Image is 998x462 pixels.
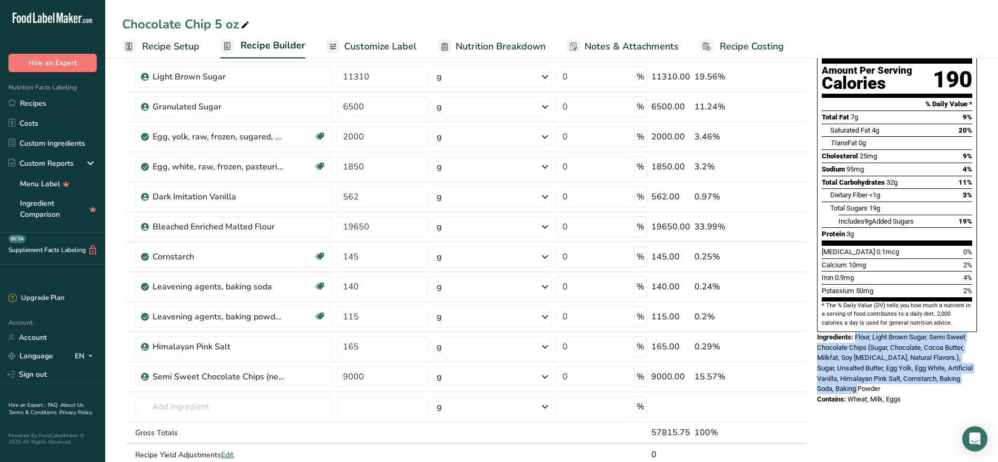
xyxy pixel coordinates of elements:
[876,248,899,256] span: 0.1mcg
[438,35,546,58] a: Nutrition Breakdown
[326,35,417,58] a: Customize Label
[933,66,972,94] div: 190
[651,340,690,353] div: 165.00
[437,250,442,263] div: g
[221,450,234,460] span: Edit
[567,35,679,58] a: Notes & Attachments
[830,139,848,147] i: Trans
[437,220,442,233] div: g
[437,340,442,353] div: g
[651,220,690,233] div: 19650.00
[220,34,305,59] a: Recipe Builder
[963,248,972,256] span: 0%
[822,98,972,111] section: % Daily Value *
[8,401,46,409] a: Hire an Expert .
[694,130,757,143] div: 3.46%
[822,274,833,282] span: Iron
[822,302,972,327] section: * The % Daily Value (DV) tells you how much a nutrient in a serving of food contributes to a dail...
[869,204,880,212] span: 19g
[963,261,972,269] span: 2%
[48,401,61,409] a: FAQ .
[963,113,972,121] span: 9%
[153,280,284,293] div: Leavening agents, baking soda
[959,126,972,134] span: 20%
[822,287,854,295] span: Potassium
[822,66,912,76] div: Amount Per Serving
[694,340,757,353] div: 0.29%
[963,152,972,160] span: 9%
[344,39,417,54] span: Customize Label
[153,220,284,233] div: Bleached Enriched Malted Flour
[694,190,757,203] div: 0.97%
[153,310,284,323] div: Leavening agents, baking powder, double-acting, straight phosphate
[651,71,690,83] div: 11310.00
[830,139,857,147] span: Fat
[122,35,199,58] a: Recipe Setup
[694,280,757,293] div: 0.24%
[872,126,879,134] span: 4g
[651,426,690,439] div: 57815.75
[830,126,870,134] span: Saturated Fat
[651,448,690,461] div: 0
[437,280,442,293] div: g
[694,310,757,323] div: 0.2%
[959,217,972,225] span: 19%
[846,230,854,238] span: 3g
[651,160,690,173] div: 1850.00
[822,76,912,91] div: Calories
[822,152,858,160] span: Cholesterol
[869,191,880,199] span: <1g
[817,395,846,403] span: Contains:
[822,113,849,121] span: Total Fat
[8,293,64,304] div: Upgrade Plan
[860,152,877,160] span: 25mg
[822,165,845,173] span: Sodium
[135,396,332,417] input: Add Ingredient
[651,310,690,323] div: 115.00
[886,178,898,186] span: 32g
[963,287,972,295] span: 2%
[694,71,757,83] div: 19.56%
[153,160,284,173] div: Egg, white, raw, frozen, pasteurized
[962,426,987,451] div: Open Intercom Messenger
[456,39,546,54] span: Nutrition Breakdown
[963,165,972,173] span: 4%
[437,190,442,203] div: g
[859,139,866,147] span: 0g
[822,248,875,256] span: [MEDICAL_DATA]
[651,370,690,383] div: 9000.00
[153,130,284,143] div: Egg, yolk, raw, frozen, sugared, pasteurized
[651,101,690,113] div: 6500.00
[142,39,199,54] span: Recipe Setup
[437,71,442,83] div: g
[8,158,74,169] div: Custom Reports
[700,35,784,58] a: Recipe Costing
[651,250,690,263] div: 145.00
[8,401,84,416] a: About Us .
[437,400,442,413] div: g
[153,190,284,203] div: Dark Imitation Vanilla
[694,426,757,439] div: 100%
[822,230,845,238] span: Protein
[135,449,332,460] div: Recipe Yield Adjustments
[437,160,442,173] div: g
[856,287,873,295] span: 50mg
[651,280,690,293] div: 140.00
[9,409,59,416] a: Terms & Conditions .
[240,38,305,53] span: Recipe Builder
[437,130,442,143] div: g
[694,370,757,383] div: 15.57%
[122,15,251,34] div: Chocolate Chip 5 oz
[694,101,757,113] div: 11.24%
[835,274,854,282] span: 0.9mg
[8,54,97,72] button: Hire an Expert
[437,370,442,383] div: g
[839,217,914,225] span: Includes Added Sugars
[8,235,26,243] div: BETA
[153,71,284,83] div: Light Brown Sugar
[959,178,972,186] span: 11%
[153,250,284,263] div: Cornstarch
[75,350,97,363] div: EN
[963,191,972,199] span: 3%
[830,191,868,199] span: Dietary Fiber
